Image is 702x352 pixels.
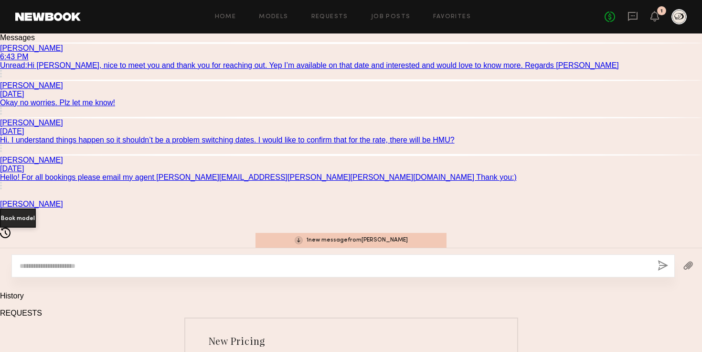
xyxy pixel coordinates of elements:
[371,14,411,20] a: Job Posts
[209,334,266,347] div: New Pricing
[660,9,663,14] div: 1
[215,14,236,20] a: Home
[433,14,471,20] a: Favorites
[255,233,447,248] div: 1 new message from [PERSON_NAME]
[311,14,348,20] a: Requests
[259,14,288,20] a: Models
